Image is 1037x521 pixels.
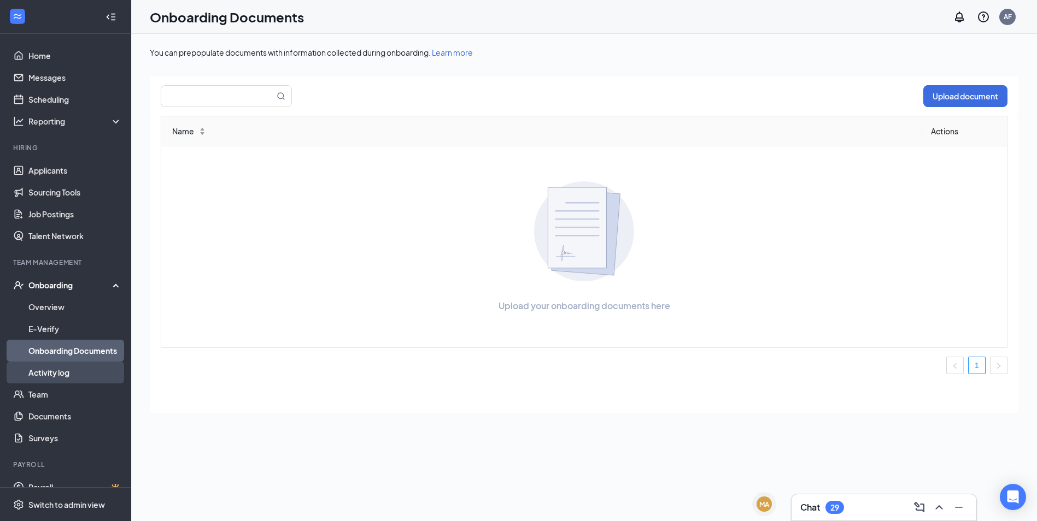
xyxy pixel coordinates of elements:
[28,116,122,127] div: Reporting
[12,11,23,22] svg: WorkstreamLogo
[995,363,1002,369] span: right
[198,131,206,134] span: ↓
[13,460,120,469] div: Payroll
[28,362,122,383] a: Activity log
[150,47,1018,58] div: You can prepopulate documents with information collected during onboarding.
[172,125,194,137] span: Name
[946,357,964,374] li: Previous Page
[969,357,985,374] a: 1
[922,116,1007,146] th: Actions
[1004,12,1012,21] div: AF
[800,501,820,513] h3: Chat
[977,10,990,23] svg: QuestionInfo
[13,499,24,510] svg: Settings
[923,85,1007,107] button: Upload document
[28,159,122,181] a: Applicants
[28,88,122,110] a: Scheduling
[28,296,122,318] a: Overview
[28,405,122,427] a: Documents
[13,116,24,127] svg: Analysis
[499,299,670,312] span: Upload your onboarding documents here
[28,318,122,340] a: E-Verify
[930,499,948,516] button: ChevronUp
[953,10,966,23] svg: Notifications
[432,48,473,57] a: Learn more
[933,501,946,514] svg: ChevronUp
[952,363,958,369] span: left
[990,357,1007,374] button: right
[28,427,122,449] a: Surveys
[946,357,964,374] button: left
[28,67,122,88] a: Messages
[198,128,206,131] span: ↑
[150,8,304,26] h1: Onboarding Documents
[28,476,122,498] a: PayrollCrown
[830,503,839,512] div: 29
[990,357,1007,374] li: Next Page
[28,280,113,291] div: Onboarding
[13,258,120,267] div: Team Management
[28,45,122,67] a: Home
[13,143,120,152] div: Hiring
[952,501,965,514] svg: Minimize
[28,225,122,247] a: Talent Network
[950,499,968,516] button: Minimize
[913,501,926,514] svg: ComposeMessage
[28,203,122,225] a: Job Postings
[28,499,105,510] div: Switch to admin view
[13,280,24,291] svg: UserCheck
[28,340,122,362] a: Onboarding Documents
[911,499,928,516] button: ComposeMessage
[28,383,122,405] a: Team
[28,181,122,203] a: Sourcing Tools
[759,500,769,509] div: MA
[106,11,116,22] svg: Collapse
[1000,484,1026,510] div: Open Intercom Messenger
[277,92,285,100] svg: MagnifyingGlass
